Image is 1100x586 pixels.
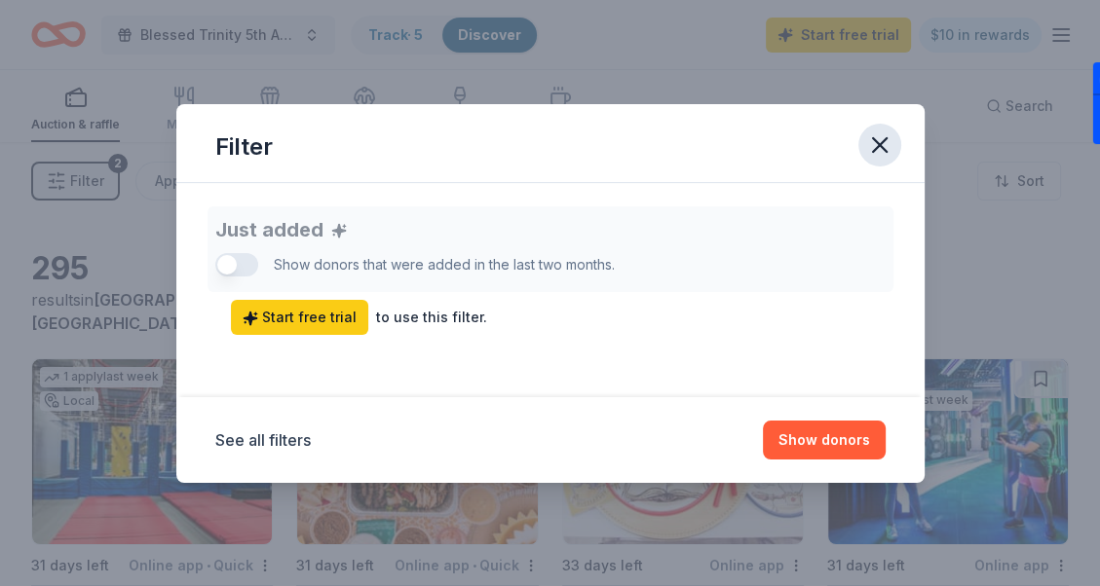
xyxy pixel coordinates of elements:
[763,421,886,459] button: Show donors
[215,131,273,163] div: Filter
[215,428,311,452] button: See all filters
[231,300,368,335] a: Start free trial
[376,306,487,329] div: to use this filter.
[243,306,357,329] span: Start free trial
